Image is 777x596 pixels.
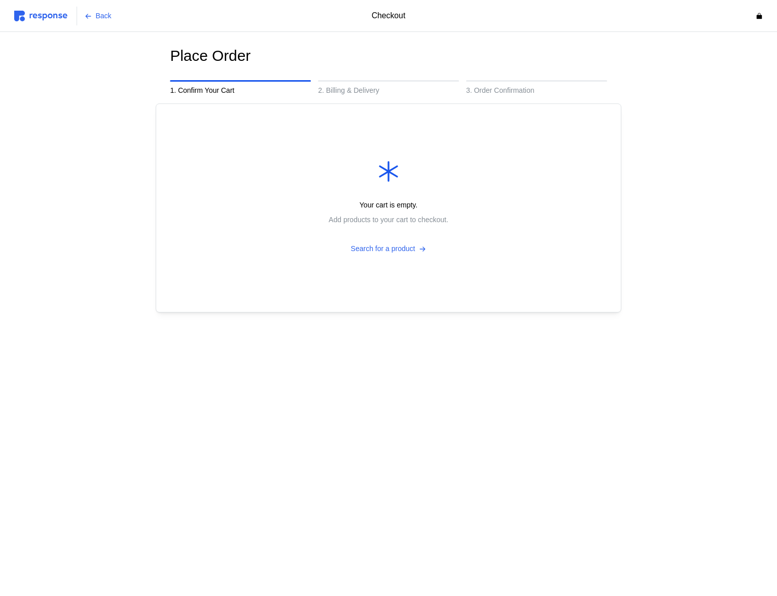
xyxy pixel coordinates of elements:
p: Your cart is empty. [360,200,417,211]
p: Add products to your cart to checkout. [329,215,448,226]
h4: Checkout [372,10,406,22]
p: 2. Billing & Delivery [318,85,459,96]
h1: Place Order [170,46,251,66]
p: 3. Order Confirmation [466,85,607,96]
p: 1. Confirm Your Cart [170,85,311,96]
button: Search for a product [345,239,432,259]
p: Back [96,11,112,22]
button: Back [79,7,117,26]
img: svg%3e [14,11,67,21]
p: Search for a product [351,243,415,255]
